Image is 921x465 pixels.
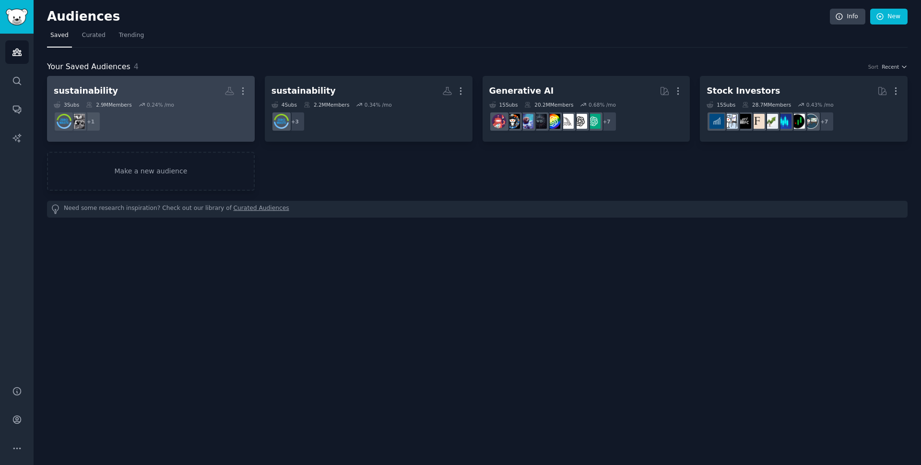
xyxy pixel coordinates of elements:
[524,101,573,108] div: 20.2M Members
[559,114,574,129] img: midjourney
[790,114,805,129] img: Daytrading
[116,28,147,48] a: Trending
[272,85,336,97] div: sustainability
[545,114,560,129] img: GPT3
[81,111,101,132] div: + 1
[47,61,130,73] span: Your Saved Audiences
[586,114,601,129] img: ChatGPT
[6,9,28,25] img: GummySearch logo
[489,85,554,97] div: Generative AI
[285,111,305,132] div: + 3
[54,85,118,97] div: sustainability
[736,114,751,129] img: FinancialCareers
[47,201,908,218] div: Need some research inspiration? Check out our library of
[147,101,174,108] div: 0.24 % /mo
[532,114,547,129] img: weirddalle
[489,101,518,108] div: 15 Sub s
[86,101,131,108] div: 2.9M Members
[274,114,289,129] img: ZeroWaste
[265,76,472,142] a: sustainability4Subs2.2MMembers0.34% /mo+3ZeroWaste
[882,63,908,70] button: Recent
[483,76,690,142] a: Generative AI15Subs20.2MMembers0.68% /mo+7ChatGPTOpenAImidjourneyGPT3weirddalleStableDiffusionaiA...
[589,101,616,108] div: 0.68 % /mo
[750,114,765,129] img: finance
[806,101,834,108] div: 0.43 % /mo
[870,9,908,25] a: New
[82,31,106,40] span: Curated
[505,114,520,129] img: aiArt
[304,101,349,108] div: 2.2M Members
[803,114,818,129] img: stocks
[742,101,791,108] div: 28.7M Members
[47,28,72,48] a: Saved
[707,85,780,97] div: Stock Investors
[492,114,507,129] img: dalle2
[763,114,778,129] img: investing
[868,63,879,70] div: Sort
[47,76,255,142] a: sustainability3Subs2.9MMembers0.24% /mo+1VintageFashionZeroWaste
[272,101,297,108] div: 4 Sub s
[597,111,617,132] div: + 7
[777,114,791,129] img: StockMarket
[134,62,139,71] span: 4
[50,31,69,40] span: Saved
[519,114,533,129] img: StableDiffusion
[572,114,587,129] img: OpenAI
[709,114,724,129] img: dividends
[54,101,79,108] div: 3 Sub s
[830,9,865,25] a: Info
[47,152,255,191] a: Make a new audience
[119,31,144,40] span: Trending
[57,114,71,129] img: ZeroWaste
[882,63,899,70] span: Recent
[70,114,85,129] img: VintageFashion
[723,114,738,129] img: options
[79,28,109,48] a: Curated
[707,101,735,108] div: 15 Sub s
[234,204,289,214] a: Curated Audiences
[365,101,392,108] div: 0.34 % /mo
[814,111,834,132] div: + 7
[47,9,830,24] h2: Audiences
[700,76,908,142] a: Stock Investors15Subs28.7MMembers0.43% /mo+7stocksDaytradingStockMarketinvestingfinanceFinancialC...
